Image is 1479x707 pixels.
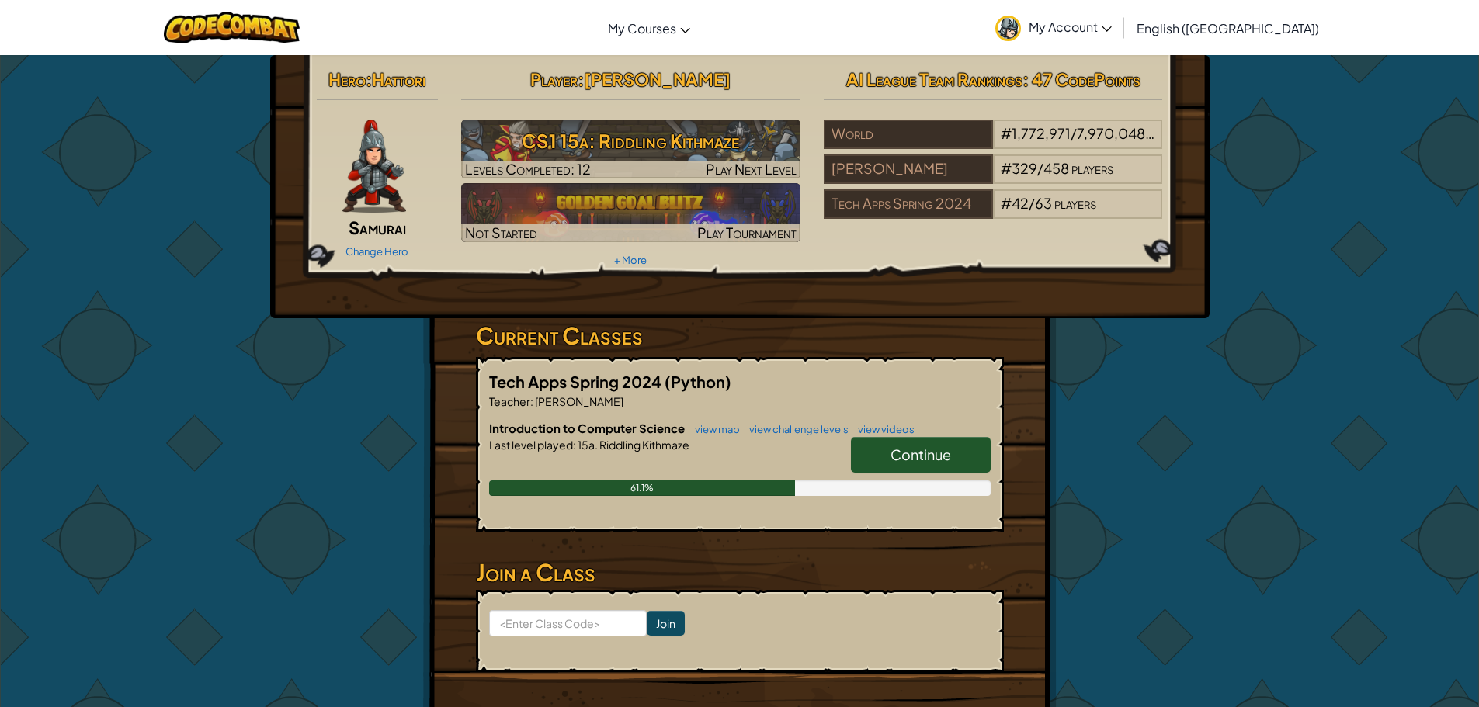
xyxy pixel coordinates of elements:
[824,189,993,219] div: Tech Apps Spring 2024
[372,68,425,90] span: Hattori
[345,245,408,258] a: Change Hero
[614,254,647,266] a: + More
[824,134,1163,152] a: World#1,772,971/7,970,048players
[1012,194,1029,212] span: 42
[328,68,366,90] span: Hero
[576,438,598,452] span: 15a.
[824,169,1163,187] a: [PERSON_NAME]#329/458players
[476,555,1004,590] h3: Join a Class
[706,160,797,178] span: Play Next Level
[1137,20,1319,36] span: English ([GEOGRAPHIC_DATA])
[741,423,849,435] a: view challenge levels
[461,123,800,158] h3: CS1 15a: Riddling Kithmaze
[489,372,665,391] span: Tech Apps Spring 2024
[988,3,1120,52] a: My Account
[1035,194,1052,212] span: 63
[697,224,797,241] span: Play Tournament
[846,68,1022,90] span: AI League Team Rankings
[461,120,800,178] img: CS1 15a: Riddling Kithmaze
[489,610,647,636] input: <Enter Class Code>
[465,224,537,241] span: Not Started
[489,438,573,452] span: Last level played
[1012,124,1071,142] span: 1,772,971
[1054,194,1096,212] span: players
[533,394,623,408] span: [PERSON_NAME]
[824,204,1163,222] a: Tech Apps Spring 2024#42/63players
[164,12,300,43] img: CodeCombat logo
[342,120,406,213] img: samurai.pose.png
[891,445,951,463] span: Continue
[461,183,800,242] a: Not StartedPlay Tournament
[687,423,740,435] a: view map
[578,68,584,90] span: :
[1001,159,1012,177] span: #
[461,183,800,242] img: Golden Goal
[489,394,530,408] span: Teacher
[465,160,591,178] span: Levels Completed: 12
[1001,124,1012,142] span: #
[584,68,731,90] span: [PERSON_NAME]
[665,372,731,391] span: (Python)
[600,7,698,49] a: My Courses
[476,318,1004,353] h3: Current Classes
[1022,68,1140,90] span: : 47 CodePoints
[1071,159,1113,177] span: players
[824,154,993,184] div: [PERSON_NAME]
[1043,159,1069,177] span: 458
[1071,124,1077,142] span: /
[1029,19,1112,35] span: My Account
[647,611,685,636] input: Join
[995,16,1021,41] img: avatar
[349,217,406,238] span: Samurai
[1129,7,1327,49] a: English ([GEOGRAPHIC_DATA])
[1037,159,1043,177] span: /
[824,120,993,149] div: World
[1001,194,1012,212] span: #
[461,120,800,178] a: Play Next Level
[598,438,689,452] span: Riddling Kithmaze
[366,68,372,90] span: :
[489,421,687,435] span: Introduction to Computer Science
[530,68,578,90] span: Player
[850,423,915,435] a: view videos
[1077,124,1154,142] span: 7,970,048
[1012,159,1037,177] span: 329
[530,394,533,408] span: :
[1029,194,1035,212] span: /
[608,20,676,36] span: My Courses
[573,438,576,452] span: :
[489,480,796,496] div: 61.1%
